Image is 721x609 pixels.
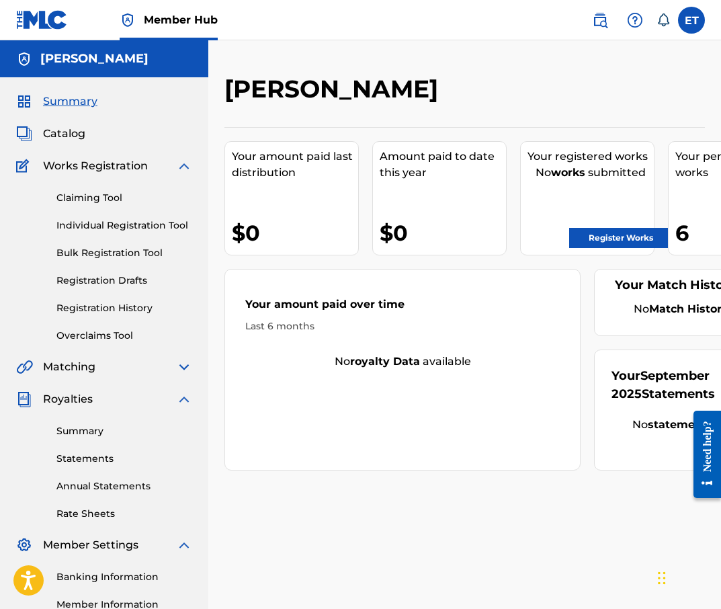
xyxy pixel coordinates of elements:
[658,558,666,598] div: Drag
[56,452,192,466] a: Statements
[56,274,192,288] a: Registration Drafts
[225,354,580,370] div: No available
[43,158,148,174] span: Works Registration
[176,391,192,407] img: expand
[527,149,654,165] div: Your registered works
[16,359,33,375] img: Matching
[176,537,192,553] img: expand
[56,246,192,260] a: Bulk Registration Tool
[587,7,613,34] a: Public Search
[232,149,358,181] div: Your amount paid last distribution
[245,296,560,319] div: Your amount paid over time
[43,359,95,375] span: Matching
[43,391,93,407] span: Royalties
[56,507,192,521] a: Rate Sheets
[56,479,192,493] a: Annual Statements
[683,400,721,508] iframe: Resource Center
[16,51,32,67] img: Accounts
[611,368,710,401] span: September 2025
[622,7,648,34] div: Help
[56,191,192,205] a: Claiming Tool
[16,537,32,553] img: Member Settings
[144,12,218,28] span: Member Hub
[56,301,192,315] a: Registration History
[176,158,192,174] img: expand
[380,218,506,248] div: $0
[56,424,192,438] a: Summary
[678,7,705,34] div: User Menu
[627,12,643,28] img: help
[56,218,192,233] a: Individual Registration Tool
[40,51,149,67] h5: Eliot Thompso
[569,228,673,248] a: Register Works
[16,93,97,110] a: SummarySummary
[592,12,608,28] img: search
[43,93,97,110] span: Summary
[656,13,670,27] div: Notifications
[120,12,136,28] img: Top Rightsholder
[16,126,32,142] img: Catalog
[380,149,506,181] div: Amount paid to date this year
[350,355,420,368] strong: royalty data
[232,218,358,248] div: $0
[16,126,85,142] a: CatalogCatalog
[56,329,192,343] a: Overclaims Tool
[551,166,585,179] strong: works
[245,319,560,333] div: Last 6 months
[16,391,32,407] img: Royalties
[176,359,192,375] img: expand
[224,74,445,104] h2: [PERSON_NAME]
[648,418,713,431] strong: statements
[654,544,721,609] iframe: Chat Widget
[43,126,85,142] span: Catalog
[527,165,654,181] div: No submitted
[16,158,34,174] img: Works Registration
[16,93,32,110] img: Summary
[56,570,192,584] a: Banking Information
[16,10,68,30] img: MLC Logo
[43,537,138,553] span: Member Settings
